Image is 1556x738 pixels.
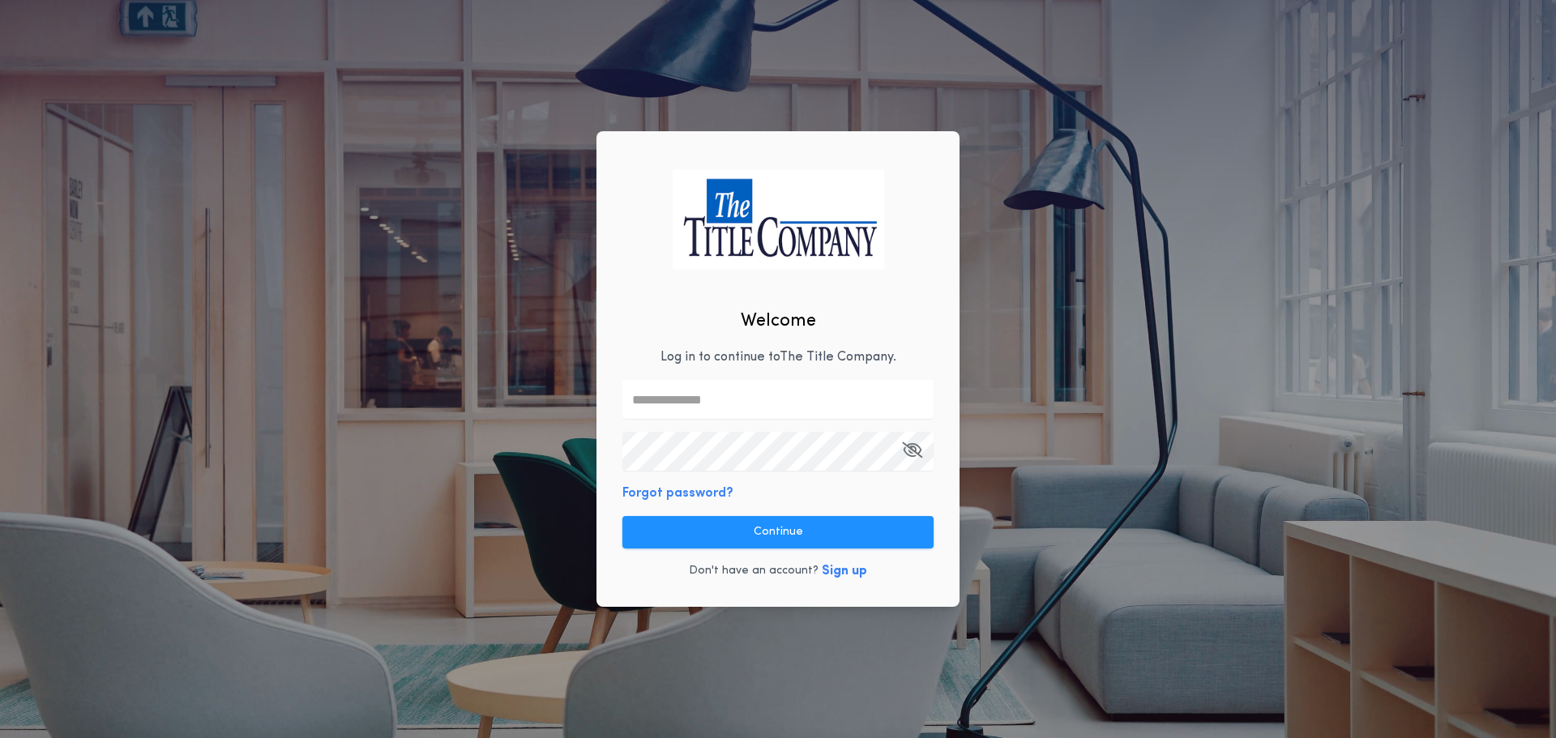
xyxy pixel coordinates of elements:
[622,516,934,548] button: Continue
[822,561,867,581] button: Sign up
[660,348,896,367] p: Log in to continue to The Title Company .
[622,484,733,503] button: Forgot password?
[741,308,816,335] h2: Welcome
[689,563,819,579] p: Don't have an account?
[672,169,884,269] img: logo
